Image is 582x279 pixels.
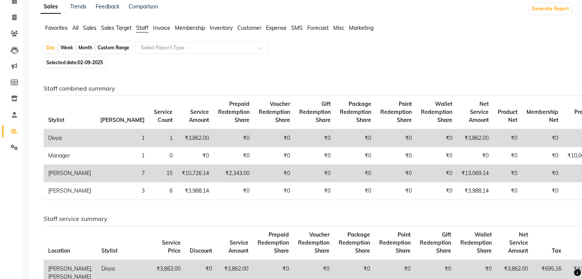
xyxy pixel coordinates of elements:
td: ₹0 [522,147,563,165]
td: ₹0 [335,147,376,165]
span: Misc [333,24,344,31]
td: ₹0 [522,129,563,147]
td: 0 [149,147,177,165]
span: Staff [136,24,148,31]
span: Tax [552,247,561,254]
button: Generate Report [530,3,571,14]
td: ₹0 [254,147,295,165]
span: Voucher Redemption Share [259,101,290,123]
span: Stylist [48,117,64,123]
td: ₹0 [295,147,335,165]
td: 1 [96,147,149,165]
td: ₹13,069.14 [457,165,493,182]
div: Month [77,42,94,53]
td: 7 [96,165,149,182]
span: Customer [237,24,261,31]
td: ₹3,988.14 [457,182,493,200]
td: ₹3,862.00 [177,129,214,147]
td: ₹3,862.00 [457,129,493,147]
td: ₹0 [493,182,522,200]
span: All [72,24,78,31]
td: 15 [149,165,177,182]
span: Expense [266,24,287,31]
span: Voucher Redemption Share [298,231,329,254]
span: Gift Redemption Share [299,101,331,123]
td: ₹10,726.14 [177,165,214,182]
td: ₹0 [295,182,335,200]
span: Membership Net [527,109,558,123]
span: Stylist [101,247,117,254]
span: Inventory [210,24,233,31]
span: Forecast [307,24,329,31]
span: Prepaid Redemption Share [218,101,249,123]
td: Divya [44,129,96,147]
span: Selected date: [44,58,105,67]
div: Custom Range [96,42,131,53]
span: Membership [175,24,205,31]
td: Manager [44,147,96,165]
span: 02-09-2025 [78,60,103,65]
span: Service Amount [228,239,248,254]
td: 1 [96,129,149,147]
td: [PERSON_NAME] [44,182,96,200]
span: Location [48,247,70,254]
span: Discount [190,247,212,254]
span: Product Net [498,109,517,123]
td: ₹0 [493,165,522,182]
a: Feedback [96,3,119,10]
span: Service Price [162,239,181,254]
td: 6 [149,182,177,200]
span: Prepaid Redemption Share [258,231,289,254]
td: ₹0 [376,165,416,182]
div: Day [44,42,57,53]
span: Favorites [45,24,68,31]
span: Invoice [153,24,170,31]
span: Point Redemption Share [379,231,411,254]
td: ₹0 [254,182,295,200]
a: Trends [70,3,86,10]
td: ₹0 [416,147,457,165]
td: ₹0 [457,147,493,165]
td: ₹3,988.14 [177,182,214,200]
td: ₹0 [254,165,295,182]
div: Week [59,42,75,53]
td: ₹0 [416,165,457,182]
h6: Staff service summary [44,215,566,222]
span: Point Redemption Share [380,101,412,123]
td: ₹0 [376,129,416,147]
td: 3 [96,182,149,200]
td: ₹0 [522,165,563,182]
span: Package Redemption Share [339,231,370,254]
a: Comparison [129,3,158,10]
td: ₹0 [177,147,214,165]
td: ₹0 [376,182,416,200]
td: 1 [149,129,177,147]
span: Marketing [349,24,373,31]
span: SMS [291,24,303,31]
td: ₹0 [335,129,376,147]
span: Service Count [154,109,173,123]
td: ₹0 [254,129,295,147]
h6: Staff combined summary [44,85,566,92]
td: ₹0 [335,182,376,200]
td: ₹0 [295,165,335,182]
span: Net Service Amount [469,101,489,123]
span: Wallet Redemption Share [421,101,452,123]
td: ₹0 [214,129,254,147]
td: ₹0 [493,147,522,165]
span: Gift Redemption Share [420,231,451,254]
td: ₹0 [376,147,416,165]
td: ₹0 [214,182,254,200]
td: ₹0 [493,129,522,147]
span: [PERSON_NAME] [100,117,145,123]
span: Service Amount [189,109,209,123]
td: [PERSON_NAME] [44,165,96,182]
span: Wallet Redemption Share [460,231,492,254]
td: ₹2,343.00 [214,165,254,182]
td: ₹0 [416,182,457,200]
td: ₹0 [522,182,563,200]
span: Sales [83,24,96,31]
span: Net Service Amount [508,231,528,254]
td: ₹0 [335,165,376,182]
td: ₹0 [416,129,457,147]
